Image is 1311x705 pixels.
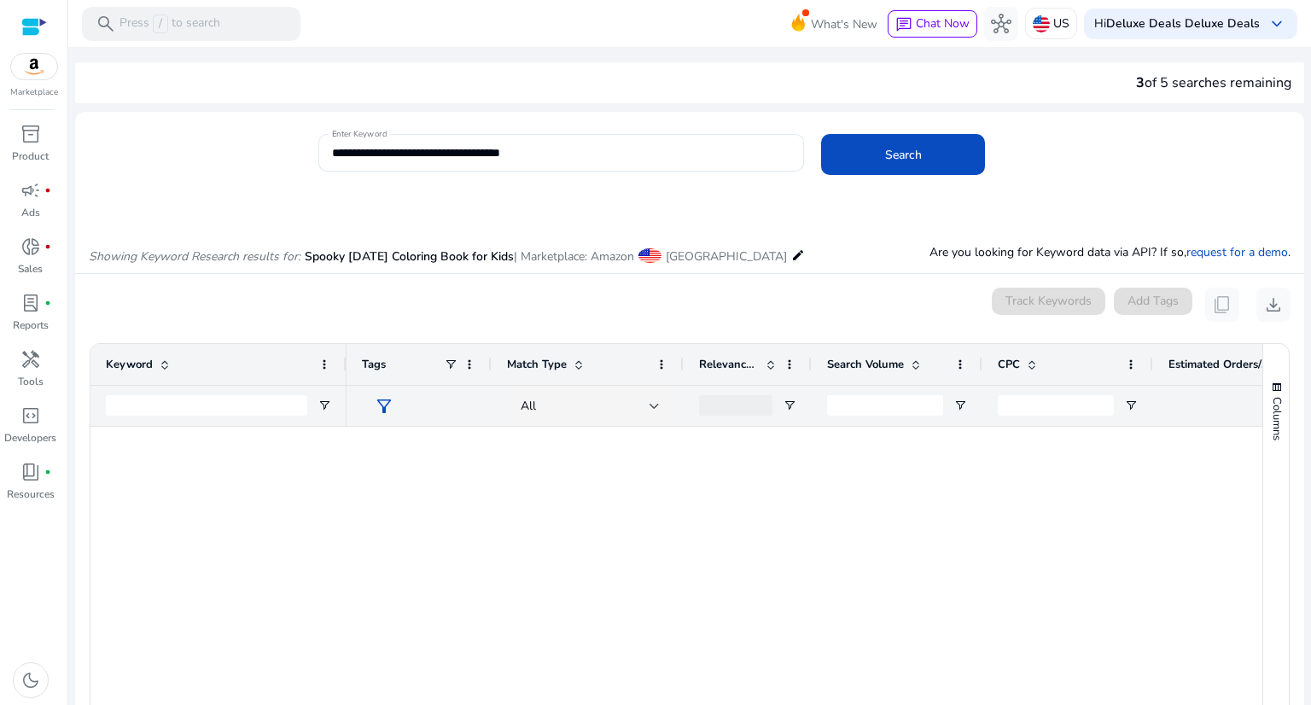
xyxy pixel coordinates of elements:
input: CPC Filter Input [998,395,1114,416]
button: hub [984,7,1018,41]
button: chatChat Now [888,10,977,38]
span: fiber_manual_record [44,243,51,250]
p: Hi [1094,18,1260,30]
p: Sales [18,261,43,277]
span: | Marketplace: Amazon [514,248,634,265]
p: Resources [7,487,55,502]
span: Chat Now [916,15,970,32]
span: donut_small [20,236,41,257]
button: Open Filter Menu [1124,399,1138,412]
p: Developers [4,430,56,446]
span: fiber_manual_record [44,469,51,475]
span: campaign [20,180,41,201]
a: request for a demo [1186,244,1288,260]
span: handyman [20,349,41,370]
span: fiber_manual_record [44,187,51,194]
span: Keyword [106,357,153,372]
p: Ads [21,205,40,220]
b: Deluxe Deals Deluxe Deals [1106,15,1260,32]
span: keyboard_arrow_down [1267,14,1287,34]
span: search [96,14,116,34]
span: Tags [362,357,386,372]
mat-label: Enter Keyword [332,128,387,140]
p: Press to search [119,15,220,33]
div: of 5 searches remaining [1136,73,1291,93]
p: Reports [13,318,49,333]
button: Open Filter Menu [783,399,796,412]
span: hub [991,14,1011,34]
mat-icon: edit [791,245,805,265]
span: CPC [998,357,1020,372]
span: Relevance Score [699,357,759,372]
span: filter_alt [374,396,394,417]
span: What's New [811,9,877,39]
span: download [1263,294,1284,315]
button: download [1256,288,1291,322]
span: Search Volume [827,357,904,372]
span: inventory_2 [20,124,41,144]
img: us.svg [1033,15,1050,32]
button: Search [821,134,985,175]
span: dark_mode [20,670,41,690]
p: US [1053,9,1069,38]
p: Tools [18,374,44,389]
span: chat [895,16,912,33]
p: Are you looking for Keyword data via API? If so, . [929,243,1291,261]
span: Match Type [507,357,567,372]
span: Columns [1269,397,1285,440]
span: [GEOGRAPHIC_DATA] [666,248,787,265]
span: All [521,398,536,414]
span: lab_profile [20,293,41,313]
i: Showing Keyword Research results for: [89,248,300,265]
span: code_blocks [20,405,41,426]
img: amazon.svg [11,54,57,79]
span: Estimated Orders/Month [1168,357,1271,372]
span: Spooky [DATE] Coloring Book for Kids [305,248,514,265]
button: Open Filter Menu [953,399,967,412]
span: 3 [1136,73,1145,92]
p: Product [12,149,49,164]
button: Open Filter Menu [318,399,331,412]
p: Marketplace [10,86,58,99]
span: fiber_manual_record [44,300,51,306]
input: Search Volume Filter Input [827,395,943,416]
input: Keyword Filter Input [106,395,307,416]
span: / [153,15,168,33]
span: book_4 [20,462,41,482]
span: Search [885,146,922,164]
